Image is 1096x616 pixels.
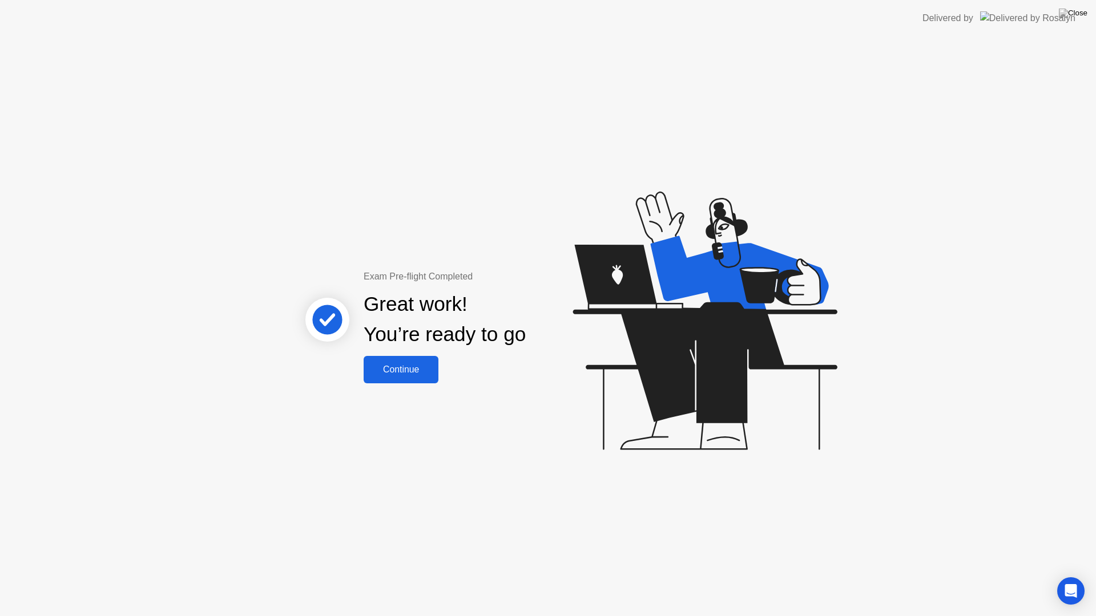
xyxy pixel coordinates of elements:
img: Close [1059,9,1087,18]
div: Continue [367,364,435,375]
div: Delivered by [922,11,973,25]
img: Delivered by Rosalyn [980,11,1075,25]
div: Great work! You’re ready to go [364,289,526,350]
div: Exam Pre-flight Completed [364,270,599,283]
div: Open Intercom Messenger [1057,577,1085,605]
button: Continue [364,356,438,383]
